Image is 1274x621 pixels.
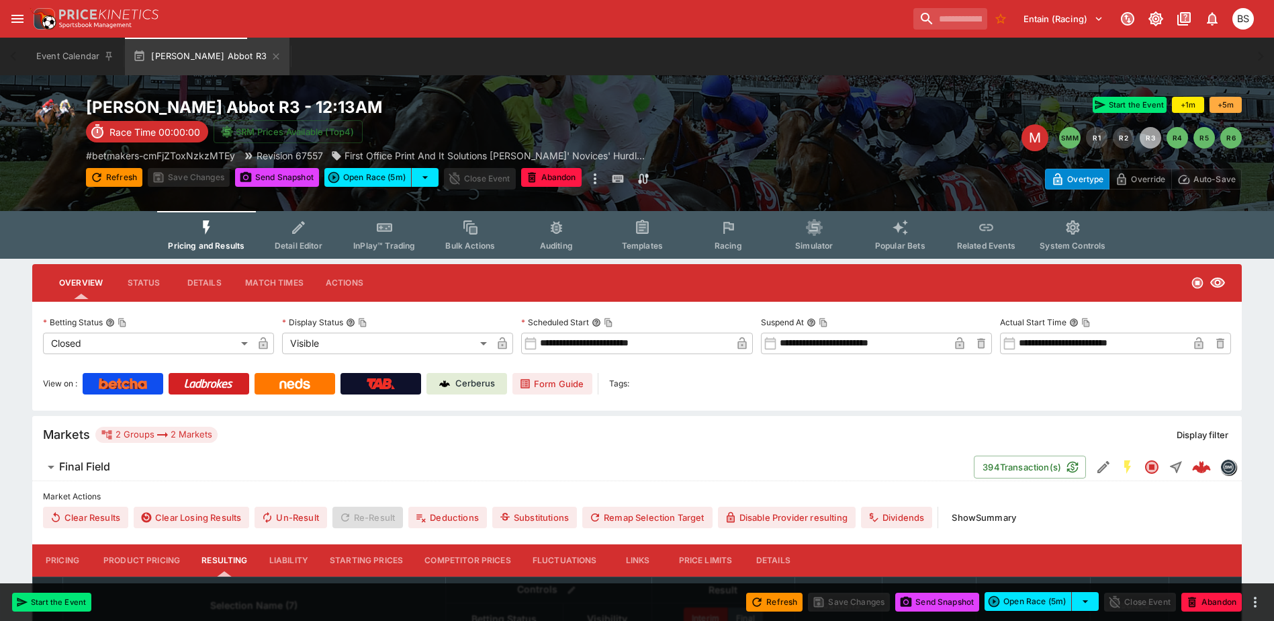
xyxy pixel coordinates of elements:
[1188,454,1215,481] a: 4f7d514a-113c-4e3d-8dc8-e187e058dcd0
[214,120,363,143] button: SRM Prices Available (Top4)
[1081,318,1091,327] button: Copy To Clipboard
[59,460,110,474] h6: Final Field
[1059,127,1242,149] nav: pagination navigation
[445,241,495,251] span: Bulk Actions
[582,507,713,528] button: Remap Selection Target
[944,507,1024,528] button: ShowSummary
[314,267,375,299] button: Actions
[332,507,403,528] span: Re-Result
[1228,4,1258,34] button: Brendan Scoble
[59,9,158,19] img: PriceKinetics
[604,318,613,327] button: Copy To Clipboard
[1113,127,1134,149] button: R2
[1000,317,1066,328] p: Actual Start Time
[324,168,439,187] div: split button
[134,507,249,528] button: Clear Losing Results
[113,267,174,299] button: Status
[86,97,664,118] h2: Copy To Clipboard
[1193,127,1215,149] button: R5
[345,149,645,163] p: First Office Print And It Solutions [PERSON_NAME]' Novices' Hurdl...
[43,317,103,328] p: Betting Status
[1015,8,1111,30] button: Select Tenant
[875,241,925,251] span: Popular Bets
[1116,7,1140,31] button: Connected to PK
[521,168,582,187] button: Abandon
[1210,97,1242,113] button: +5m
[807,318,816,327] button: Suspend AtCopy To Clipboard
[125,38,289,75] button: [PERSON_NAME] Abbot R3
[353,241,415,251] span: InPlay™ Trading
[1059,127,1081,149] button: SMM
[255,507,326,528] span: Un-Result
[184,378,233,389] img: Ladbrokes
[43,333,253,354] div: Closed
[512,373,592,395] a: Form Guide
[1181,594,1242,608] span: Mark an event as closed and abandoned.
[1200,7,1224,31] button: Notifications
[174,267,234,299] button: Details
[59,22,132,28] img: Sportsbook Management
[324,168,412,187] button: Open Race (5m)
[1169,424,1236,446] button: Display filter
[445,577,651,603] th: Controls
[1140,455,1164,479] button: Closed
[985,592,1099,611] div: split button
[43,507,128,528] button: Clear Results
[1210,275,1226,291] svg: Visible
[12,593,91,612] button: Start the Event
[1069,318,1079,327] button: Actual Start TimeCopy To Clipboard
[109,125,200,139] p: Race Time 00:00:00
[1164,455,1188,479] button: Straight
[861,507,932,528] button: Dividends
[1181,593,1242,612] button: Abandon
[957,241,1015,251] span: Related Events
[235,168,319,187] button: Send Snapshot
[5,7,30,31] button: open drawer
[168,241,244,251] span: Pricing and Results
[715,241,742,251] span: Racing
[819,318,828,327] button: Copy To Clipboard
[319,544,414,577] button: Starting Prices
[32,454,974,481] button: Final Field
[1131,172,1165,186] p: Override
[1116,455,1140,479] button: SGM Enabled
[346,318,355,327] button: Display StatusCopy To Clipboard
[358,318,367,327] button: Copy To Clipboard
[118,318,127,327] button: Copy To Clipboard
[32,97,75,140] img: horse_racing.png
[279,378,310,389] img: Neds
[1144,459,1160,475] svg: Closed
[412,168,439,187] button: select merge strategy
[157,211,1116,259] div: Event type filters
[191,544,258,577] button: Resulting
[282,317,343,328] p: Display Status
[1247,594,1263,610] button: more
[1067,172,1103,186] p: Overtype
[43,427,90,442] h5: Markets
[587,168,603,190] button: more
[990,8,1011,30] button: No Bookmarks
[32,544,93,577] button: Pricing
[522,544,608,577] button: Fluctuations
[1072,592,1099,611] button: select merge strategy
[30,5,56,32] img: PriceKinetics Logo
[895,593,979,612] button: Send Snapshot
[1109,169,1171,190] button: Override
[718,507,856,528] button: Disable Provider resulting
[99,378,147,389] img: Betcha
[521,170,582,183] span: Mark an event as closed and abandoned.
[651,577,794,603] th: Result
[974,456,1086,479] button: 394Transaction(s)
[1144,7,1168,31] button: Toggle light/dark mode
[563,581,580,599] button: Bulk edit
[609,373,629,395] label: Tags:
[1140,127,1161,149] button: R3
[1172,7,1196,31] button: Documentation
[408,507,487,528] button: Deductions
[1171,169,1242,190] button: Auto-Save
[1040,241,1105,251] span: System Controls
[1191,276,1204,290] svg: Closed
[259,544,319,577] button: Liability
[1021,124,1048,151] div: Edit Meeting
[367,378,395,389] img: TabNZ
